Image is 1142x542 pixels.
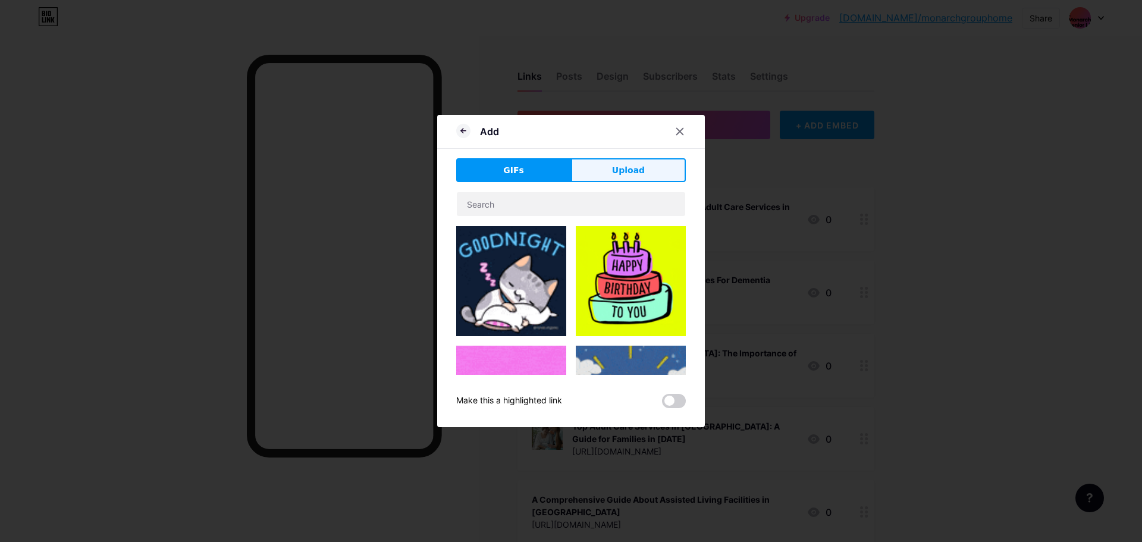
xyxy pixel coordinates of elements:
[612,164,645,177] span: Upload
[503,164,524,177] span: GIFs
[571,158,686,182] button: Upload
[456,394,562,408] div: Make this a highlighted link
[457,192,685,216] input: Search
[456,346,566,453] img: Gihpy
[576,226,686,336] img: Gihpy
[576,346,686,456] img: Gihpy
[480,124,499,139] div: Add
[456,226,566,336] img: Gihpy
[456,158,571,182] button: GIFs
